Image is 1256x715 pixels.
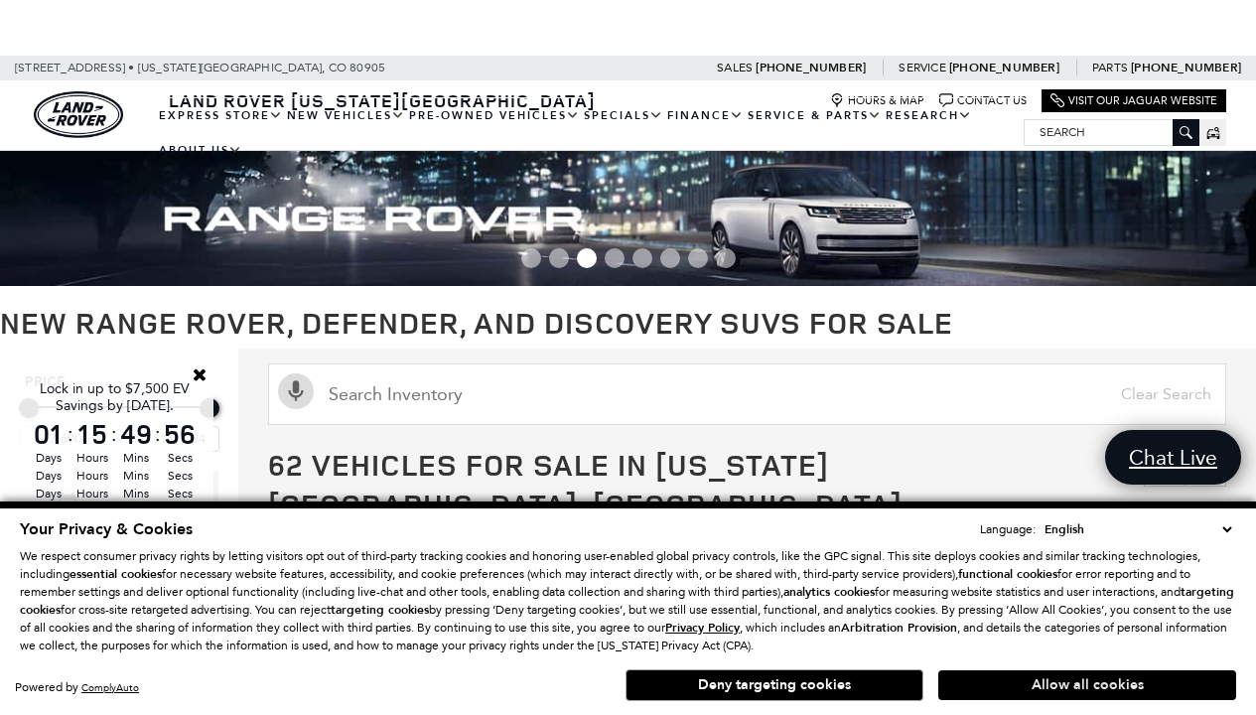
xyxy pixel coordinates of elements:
strong: essential cookies [70,566,162,582]
strong: analytics cookies [783,584,875,600]
span: 56 [161,420,199,448]
span: Hours [73,449,111,467]
span: Go to slide 3 [577,248,597,268]
span: Mins [117,485,155,502]
strong: targeting cookies [331,602,429,618]
span: 80905 [349,56,385,80]
span: Go to slide 4 [605,248,625,268]
a: Specials [582,98,665,133]
img: Land Rover [34,91,123,138]
strong: Arbitration Provision [841,620,957,636]
a: Pre-Owned Vehicles [407,98,582,133]
input: Search Inventory [268,363,1226,425]
span: : [155,419,161,449]
span: Hours [73,467,111,485]
input: Search [1025,120,1198,144]
u: Privacy Policy [665,620,740,636]
a: Service & Parts [746,98,884,133]
span: Chat Live [1119,444,1227,471]
span: 15 [73,420,111,448]
a: Close [191,365,209,383]
a: [PHONE_NUMBER] [1131,60,1241,75]
a: land-rover [34,91,123,138]
span: Go to slide 6 [660,248,680,268]
span: CO [329,56,347,80]
span: Go to slide 5 [632,248,652,268]
a: Privacy Policy [665,621,740,635]
a: [PHONE_NUMBER] [949,60,1059,75]
a: [STREET_ADDRESS] • [US_STATE][GEOGRAPHIC_DATA], CO 80905 [15,61,385,74]
span: Land Rover [US_STATE][GEOGRAPHIC_DATA] [169,88,596,112]
a: Contact Us [939,93,1027,108]
span: 62 Vehicles for Sale in [US_STATE][GEOGRAPHIC_DATA], [GEOGRAPHIC_DATA] [268,444,903,524]
span: [STREET_ADDRESS] • [15,56,135,80]
span: Go to slide 7 [688,248,708,268]
span: 49 [117,420,155,448]
div: Powered by [15,681,139,694]
span: Go to slide 1 [521,248,541,268]
span: : [111,419,117,449]
span: Go to slide 2 [549,248,569,268]
p: We respect consumer privacy rights by letting visitors opt out of third-party tracking cookies an... [20,547,1236,654]
a: Chat Live [1105,430,1241,485]
button: Deny targeting cookies [626,669,923,701]
strong: functional cookies [958,566,1057,582]
button: Allow all cookies [938,670,1236,700]
span: Secs [161,485,199,502]
a: Visit Our Jaguar Website [1050,93,1217,108]
span: Go to slide 8 [716,248,736,268]
a: New Vehicles [285,98,407,133]
span: Days [30,467,68,485]
span: [US_STATE][GEOGRAPHIC_DATA], [138,56,326,80]
nav: Main Navigation [157,98,1024,168]
span: Mins [117,449,155,467]
span: Lock in up to $7,500 EV Savings by [DATE]. [40,380,190,414]
div: Language: [980,523,1036,535]
a: About Us [157,133,244,168]
a: Research [884,98,974,133]
span: 01 [30,420,68,448]
span: Parts [1092,61,1128,74]
span: Days [30,449,68,467]
a: EXPRESS STORE [157,98,285,133]
a: Finance [665,98,746,133]
a: Hours & Map [830,93,924,108]
span: Mins [117,467,155,485]
span: Secs [161,449,199,467]
span: Secs [161,467,199,485]
select: Language Select [1040,519,1236,539]
svg: Click to toggle on voice search [278,373,314,409]
a: Land Rover [US_STATE][GEOGRAPHIC_DATA] [157,88,608,112]
span: Your Privacy & Cookies [20,518,193,540]
span: Days [30,485,68,502]
span: Hours [73,485,111,502]
span: : [68,419,73,449]
a: ComplyAuto [81,681,139,694]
